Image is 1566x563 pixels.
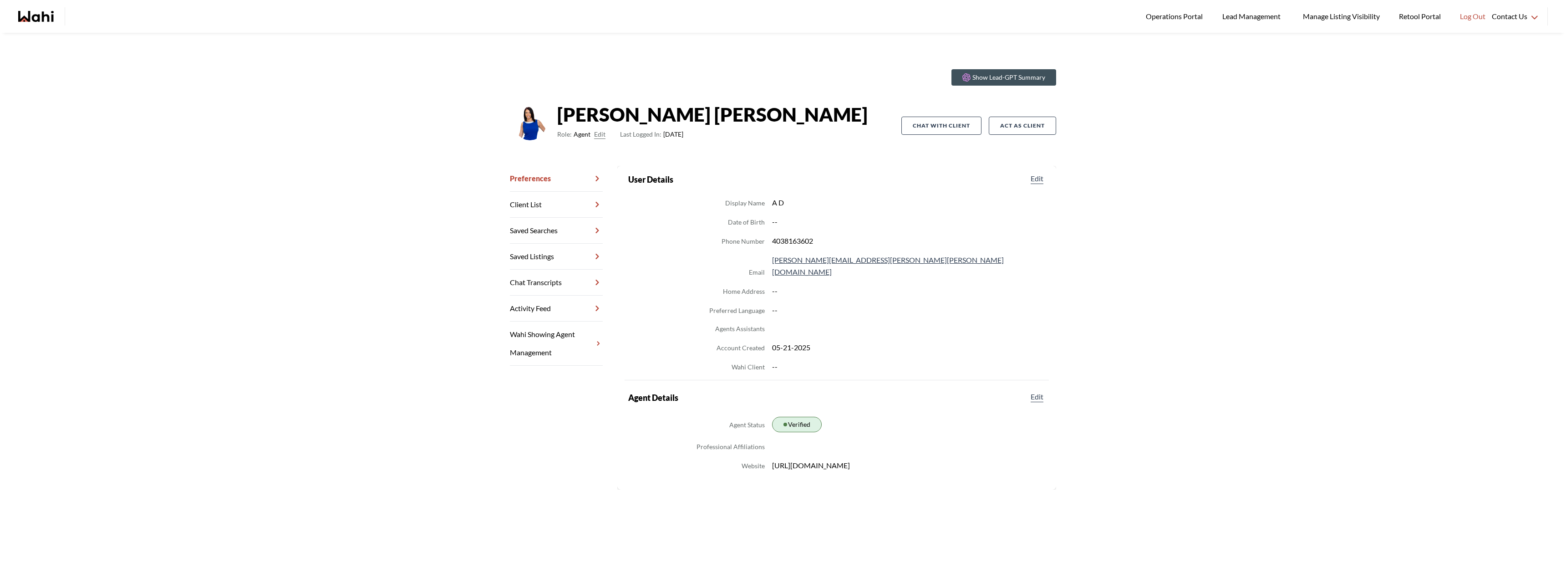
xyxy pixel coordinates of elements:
[510,270,603,296] a: Chat Transcripts
[628,173,673,186] h2: User Details
[717,343,765,353] dt: Account Created
[620,130,661,138] span: Last Logged In:
[749,267,765,278] dt: Email
[557,129,572,140] span: Role:
[1460,10,1485,22] span: Log Out
[510,244,603,270] a: Saved Listings
[620,129,683,140] span: [DATE]
[772,235,1045,247] dd: 4038163602
[772,342,1045,353] dd: 05-21-2025
[715,323,765,334] dt: Agents Assistants
[729,420,765,430] dt: Agent Status
[1029,391,1045,402] button: Edit
[788,419,810,430] span: Verified
[772,197,1045,209] dd: A D
[557,101,868,128] strong: [PERSON_NAME] [PERSON_NAME]
[510,296,603,322] a: Activity Feed
[772,285,1045,297] dd: --
[772,216,1045,228] dd: --
[1146,10,1206,22] span: Operations Portal
[722,236,765,247] dt: Phone Number
[1222,10,1284,22] span: Lead Management
[725,198,765,209] dt: Display Name
[1029,173,1045,184] button: Edit
[972,73,1045,82] p: Show Lead-GPT Summary
[574,129,590,140] span: Agent
[510,100,550,140] img: 8e6e1df7b22daf28.png
[628,391,678,404] h2: Agent Details
[728,217,765,228] dt: Date of Birth
[18,11,54,22] a: Wahi homepage
[510,166,603,192] a: Preferences
[697,441,765,452] dt: Professional Affiliations
[901,117,981,135] button: Chat with client
[772,361,1045,373] dd: --
[989,117,1056,135] button: Act as Client
[510,218,603,244] a: Saved Searches
[510,322,603,366] a: Wahi Showing Agent Management
[732,362,765,373] dt: Wahi Client
[742,461,765,471] dt: Website
[723,286,765,297] dt: Home Address
[594,129,605,140] button: Edit
[951,69,1056,86] button: Show Lead-GPT Summary
[1300,10,1383,22] span: Manage Listing Visibility
[1399,10,1444,22] span: Retool Portal
[772,304,1045,316] dd: --
[709,305,765,316] dt: Preferred Language
[772,460,1045,471] dd: [URL][DOMAIN_NAME]
[772,254,1045,278] dd: [PERSON_NAME][EMAIL_ADDRESS][PERSON_NAME][PERSON_NAME][DOMAIN_NAME]
[510,192,603,218] a: Client List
